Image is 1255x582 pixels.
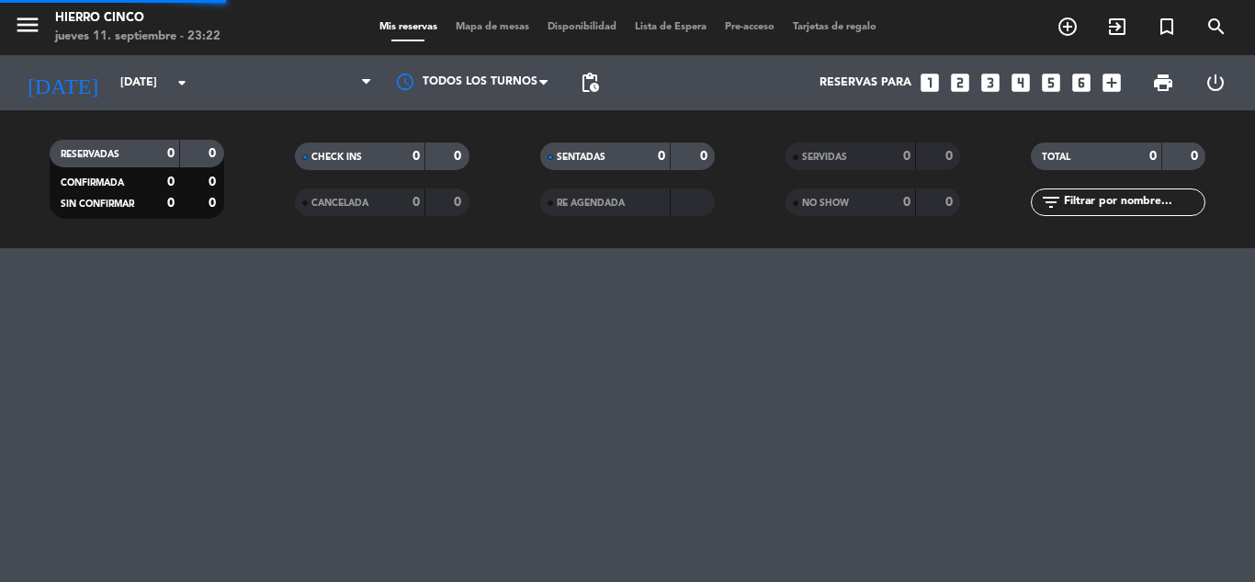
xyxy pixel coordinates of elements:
span: CANCELADA [311,199,368,208]
span: Disponibilidad [538,22,626,32]
i: menu [14,11,41,39]
strong: 0 [167,176,175,188]
i: add_box [1100,71,1124,95]
div: jueves 11. septiembre - 23:22 [55,28,220,46]
i: looks_two [948,71,972,95]
strong: 0 [413,150,420,163]
i: looks_one [918,71,942,95]
span: print [1152,72,1174,94]
span: RESERVADAS [61,150,119,159]
input: Filtrar por nombre... [1062,192,1204,212]
strong: 0 [945,150,956,163]
strong: 0 [903,150,910,163]
strong: 0 [209,176,220,188]
i: filter_list [1040,191,1062,213]
strong: 0 [700,150,711,163]
i: looks_5 [1039,71,1063,95]
div: Hierro Cinco [55,9,220,28]
span: Lista de Espera [626,22,716,32]
i: looks_4 [1009,71,1033,95]
span: CHECK INS [311,153,362,162]
span: pending_actions [579,72,601,94]
i: search [1205,16,1227,38]
span: RE AGENDADA [557,199,625,208]
strong: 0 [454,196,465,209]
i: power_settings_new [1204,72,1227,94]
strong: 0 [209,147,220,160]
strong: 0 [167,147,175,160]
strong: 0 [903,196,910,209]
strong: 0 [167,197,175,210]
span: SERVIDAS [802,153,847,162]
span: SENTADAS [557,153,605,162]
strong: 0 [945,196,956,209]
span: Mis reservas [370,22,447,32]
i: turned_in_not [1156,16,1178,38]
span: NO SHOW [802,199,849,208]
span: SIN CONFIRMAR [61,200,134,209]
div: LOG OUT [1189,55,1241,110]
i: [DATE] [14,63,111,103]
strong: 0 [1191,150,1202,163]
strong: 0 [209,197,220,210]
span: Tarjetas de regalo [784,22,886,32]
span: Reservas para [820,76,911,89]
i: add_circle_outline [1057,16,1079,38]
strong: 0 [413,196,420,209]
span: TOTAL [1042,153,1070,162]
span: Mapa de mesas [447,22,538,32]
i: looks_3 [978,71,1002,95]
strong: 0 [658,150,665,163]
i: looks_6 [1069,71,1093,95]
button: menu [14,11,41,45]
i: arrow_drop_down [171,72,193,94]
strong: 0 [1149,150,1157,163]
span: Pre-acceso [716,22,784,32]
i: exit_to_app [1106,16,1128,38]
strong: 0 [454,150,465,163]
span: CONFIRMADA [61,178,124,188]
